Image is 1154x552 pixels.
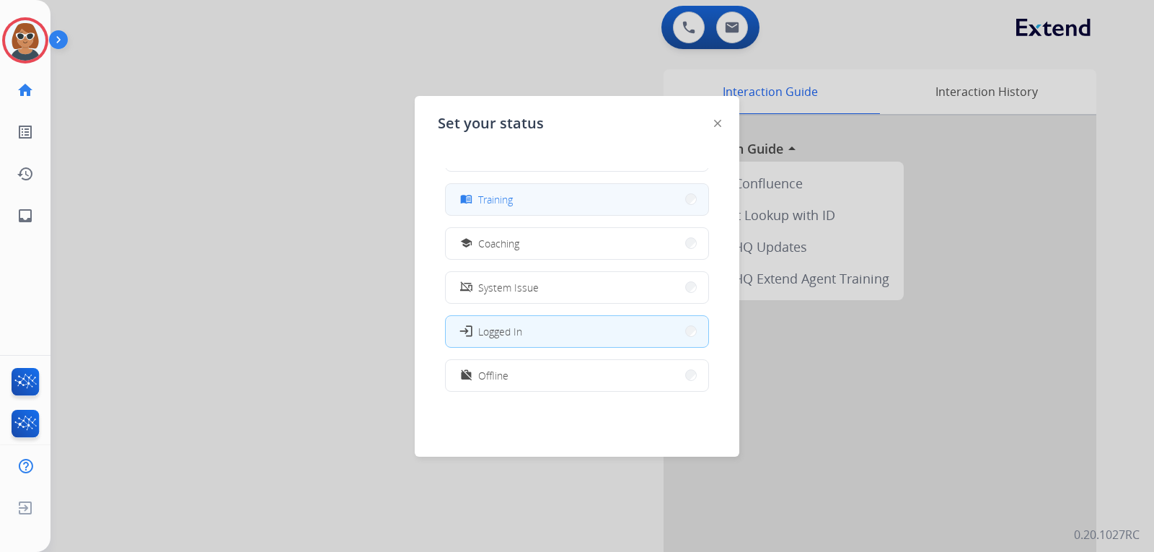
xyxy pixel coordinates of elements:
[5,20,45,61] img: avatar
[438,113,544,133] span: Set your status
[460,369,472,382] mat-icon: work_off
[17,207,34,224] mat-icon: inbox
[460,281,472,294] mat-icon: phonelink_off
[460,237,472,250] mat-icon: school
[478,368,508,383] span: Offline
[446,184,708,215] button: Training
[478,324,522,339] span: Logged In
[478,280,539,295] span: System Issue
[478,236,519,251] span: Coaching
[714,120,721,127] img: close-button
[478,192,513,207] span: Training
[17,82,34,99] mat-icon: home
[446,316,708,347] button: Logged In
[446,360,708,391] button: Offline
[459,324,473,338] mat-icon: login
[17,165,34,183] mat-icon: history
[446,272,708,303] button: System Issue
[460,193,472,206] mat-icon: menu_book
[1074,526,1140,543] p: 0.20.1027RC
[17,123,34,141] mat-icon: list_alt
[446,228,708,259] button: Coaching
